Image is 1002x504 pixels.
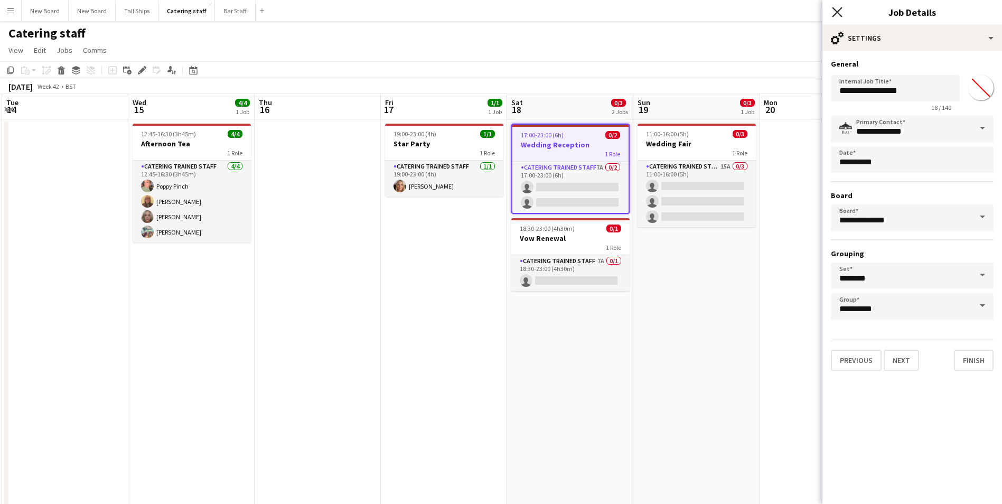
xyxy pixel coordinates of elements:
span: 1 Role [732,149,747,157]
button: Finish [954,350,994,371]
span: Tue [6,98,18,107]
button: Bar Staff [215,1,256,21]
span: 1/1 [488,99,502,107]
h3: General [831,59,994,69]
h3: Afternoon Tea [133,139,251,148]
span: 20 [762,104,778,116]
div: [DATE] [8,81,33,92]
h3: Wedding Reception [512,140,629,150]
span: 1/1 [480,130,495,138]
app-job-card: 12:45-16:30 (3h45m)4/4Afternoon Tea1 RoleCatering trained staff4/412:45-16:30 (3h45m)Poppy Pinch[... [133,124,251,242]
span: Wed [133,98,146,107]
span: 19 [636,104,650,116]
span: 0/1 [606,225,621,232]
span: 18:30-23:00 (4h30m) [520,225,575,232]
span: 16 [257,104,272,116]
span: 0/3 [733,130,747,138]
span: 1 Role [606,244,621,251]
button: Next [884,350,919,371]
app-job-card: 11:00-16:00 (5h)0/3Wedding Fair1 RoleCatering trained staff15A0/311:00-16:00 (5h) [638,124,756,227]
button: Previous [831,350,882,371]
app-card-role: Catering trained staff7A0/217:00-23:00 (6h) [512,162,629,213]
h3: Wedding Fair [638,139,756,148]
span: 11:00-16:00 (5h) [646,130,689,138]
span: 0/3 [611,99,626,107]
span: View [8,45,23,55]
span: 18 [510,104,523,116]
span: 4/4 [235,99,250,107]
app-card-role: Catering trained staff1/119:00-23:00 (4h)[PERSON_NAME] [385,161,503,197]
app-job-card: 17:00-23:00 (6h)0/2Wedding Reception1 RoleCatering trained staff7A0/217:00-23:00 (6h) [511,124,630,214]
a: Comms [79,43,111,57]
app-card-role: Catering trained staff7A0/118:30-23:00 (4h30m) [511,255,630,291]
app-job-card: 18:30-23:00 (4h30m)0/1Vow Renewal1 RoleCatering trained staff7A0/118:30-23:00 (4h30m) [511,218,630,291]
app-card-role: Catering trained staff15A0/311:00-16:00 (5h) [638,161,756,227]
span: Sun [638,98,650,107]
span: Sat [511,98,523,107]
span: Week 42 [35,82,61,90]
span: Comms [83,45,107,55]
h3: Star Party [385,139,503,148]
span: 17:00-23:00 (6h) [521,131,564,139]
span: 1 Role [480,149,495,157]
span: 12:45-16:30 (3h45m) [141,130,196,138]
h3: Vow Renewal [511,234,630,243]
span: 0/2 [605,131,620,139]
span: Mon [764,98,778,107]
span: 18 / 140 [923,104,960,111]
div: 1 Job [488,108,502,116]
span: 17 [383,104,394,116]
span: 1 Role [227,149,242,157]
button: New Board [22,1,69,21]
a: Edit [30,43,50,57]
span: 19:00-23:00 (4h) [394,130,436,138]
a: Jobs [52,43,77,57]
span: 1 Role [605,150,620,158]
span: 0/3 [740,99,755,107]
button: Catering staff [158,1,215,21]
div: 1 Job [236,108,249,116]
h3: Job Details [822,5,1002,19]
div: 2 Jobs [612,108,628,116]
span: Thu [259,98,272,107]
span: Edit [34,45,46,55]
span: Fri [385,98,394,107]
div: BST [65,82,76,90]
app-job-card: 19:00-23:00 (4h)1/1Star Party1 RoleCatering trained staff1/119:00-23:00 (4h)[PERSON_NAME] [385,124,503,197]
h3: Board [831,191,994,200]
h3: Grouping [831,249,994,258]
h1: Catering staff [8,25,86,41]
div: 1 Job [741,108,754,116]
button: New Board [69,1,116,21]
span: 4/4 [228,130,242,138]
button: Tall Ships [116,1,158,21]
app-card-role: Catering trained staff4/412:45-16:30 (3h45m)Poppy Pinch[PERSON_NAME][PERSON_NAME][PERSON_NAME] [133,161,251,242]
a: View [4,43,27,57]
div: Settings [822,25,1002,51]
span: 15 [131,104,146,116]
span: Jobs [57,45,72,55]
